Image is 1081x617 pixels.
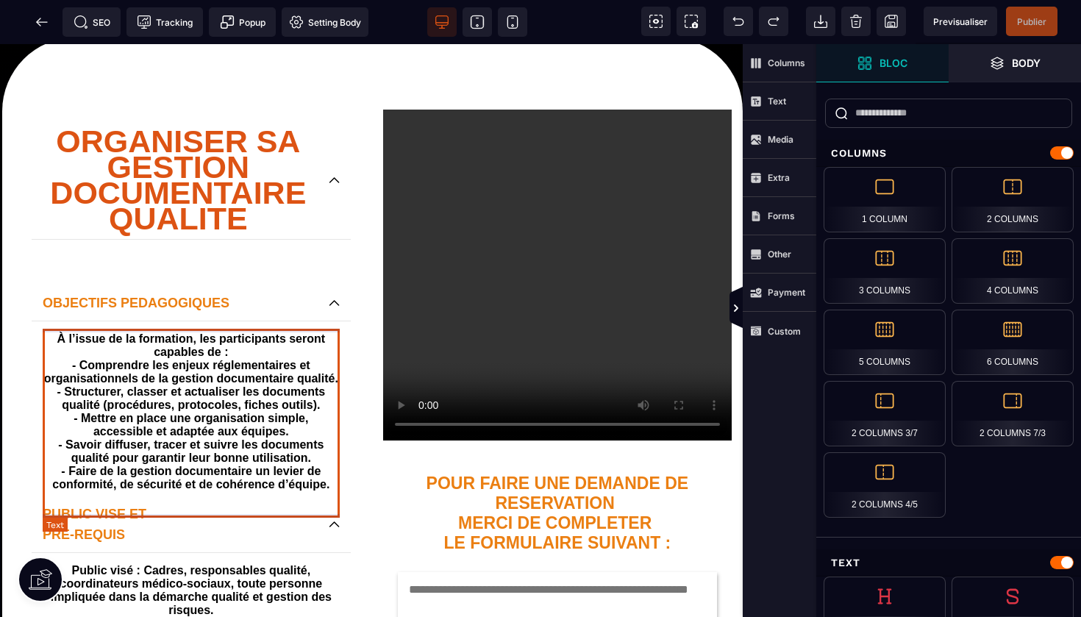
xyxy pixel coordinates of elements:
div: 6 Columns [952,310,1074,375]
text: Public visé : Cadres, responsables qualité, coordinateurs médico-sociaux, toute personne impliqué... [43,516,340,616]
div: 5 Columns [824,310,946,375]
span: Popup [220,15,265,29]
div: 3 Columns [824,238,946,304]
span: Open Layer Manager [949,44,1081,82]
div: 2 Columns 3/7 [824,381,946,446]
span: Previsualiser [933,16,988,27]
span: Preview [924,7,997,36]
p: PUBLIC VISE ET PRE-REQUIS [43,460,314,501]
span: Publier [1017,16,1046,27]
strong: Extra [768,172,790,183]
div: 4 Columns [952,238,1074,304]
div: 1 Column [824,167,946,232]
strong: Other [768,249,791,260]
span: Screenshot [677,7,706,36]
p: OBJECTIFS PEDAGOGIQUES [43,249,314,269]
div: Columns [816,140,1081,167]
p: ORGANISER SA GESTION DOCUMENTAIRE QUALITE [43,85,314,188]
strong: Bloc [880,57,907,68]
strong: Media [768,134,793,145]
strong: Forms [768,210,795,221]
strong: Custom [768,326,801,337]
strong: Columns [768,57,805,68]
div: 2 Columns [952,167,1074,232]
text: À l’issue de la formation, les participants seront capables de : - Comprendre les enjeux réglemen... [43,285,340,451]
strong: Body [1012,57,1041,68]
span: View components [641,7,671,36]
div: Text [816,549,1081,577]
span: Setting Body [289,15,361,29]
div: 2 Columns 7/3 [952,381,1074,446]
div: 2 Columns 4/5 [824,452,946,518]
span: SEO [74,15,110,29]
span: Open Blocks [816,44,949,82]
strong: Payment [768,287,805,298]
b: POUR FAIRE UNE DEMANDE DE RESERVATION MERCI DE COMPLETER LE FORMULAIRE SUIVANT : [427,429,693,508]
strong: Text [768,96,786,107]
span: Tracking [137,15,193,29]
